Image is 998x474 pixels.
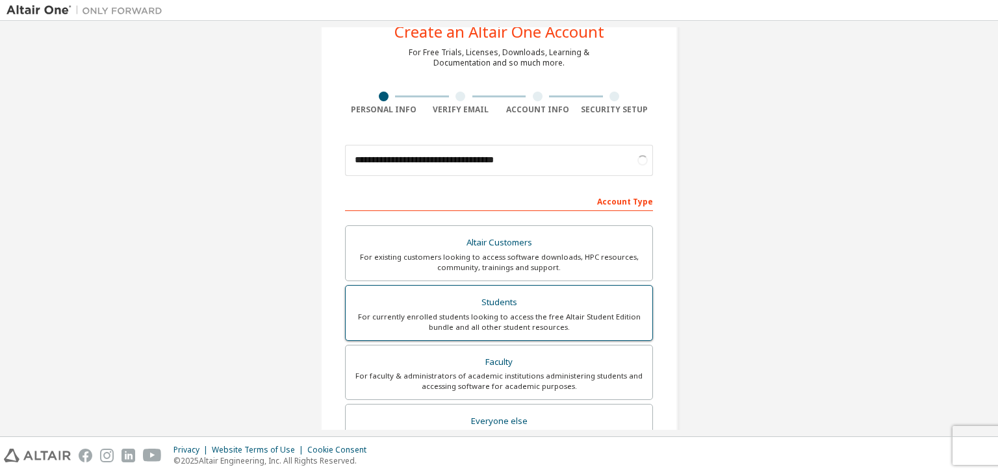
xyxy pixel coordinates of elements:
div: Cookie Consent [307,445,374,455]
div: Students [353,293,645,312]
div: Website Terms of Use [212,445,307,455]
div: For faculty & administrators of academic institutions administering students and accessing softwa... [353,371,645,392]
div: Verify Email [422,105,500,115]
img: Altair One [6,4,169,17]
img: instagram.svg [100,449,114,462]
div: Account Info [499,105,576,115]
div: Altair Customers [353,234,645,252]
div: For Free Trials, Licenses, Downloads, Learning & Documentation and so much more. [409,47,589,68]
div: Personal Info [345,105,422,115]
div: Privacy [173,445,212,455]
div: For existing customers looking to access software downloads, HPC resources, community, trainings ... [353,252,645,273]
div: Faculty [353,353,645,371]
div: Account Type [345,190,653,211]
img: altair_logo.svg [4,449,71,462]
div: Everyone else [353,412,645,430]
img: youtube.svg [143,449,162,462]
p: © 2025 Altair Engineering, Inc. All Rights Reserved. [173,455,374,466]
img: facebook.svg [79,449,92,462]
div: Create an Altair One Account [394,24,604,40]
div: Security Setup [576,105,654,115]
img: linkedin.svg [122,449,135,462]
div: For currently enrolled students looking to access the free Altair Student Edition bundle and all ... [353,312,645,332]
